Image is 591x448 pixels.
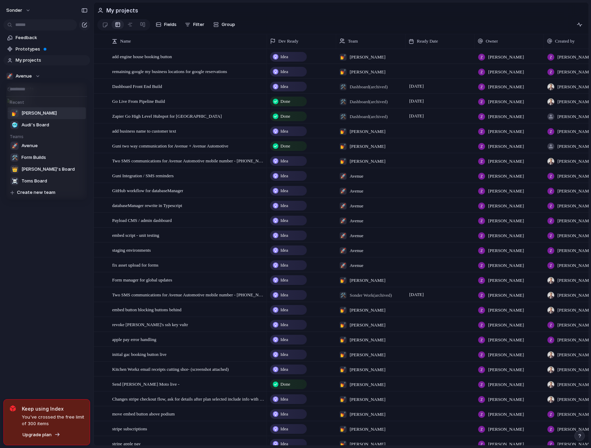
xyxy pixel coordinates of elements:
[10,177,19,185] div: ☠️
[21,110,57,117] span: [PERSON_NAME]
[8,97,88,106] h5: Recent
[21,154,46,161] span: Form Builds
[10,165,19,173] div: 👑
[10,109,19,117] div: 💅
[21,166,75,173] span: [PERSON_NAME]'s Board
[10,142,19,150] div: 🚀
[17,189,55,196] span: Create new team
[21,142,38,149] span: Avenue
[21,178,47,185] span: Toms Board
[10,153,19,162] div: 🛠️
[10,121,19,129] div: 🥶
[8,131,88,140] h5: Teams
[21,122,49,128] span: Audi's Board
